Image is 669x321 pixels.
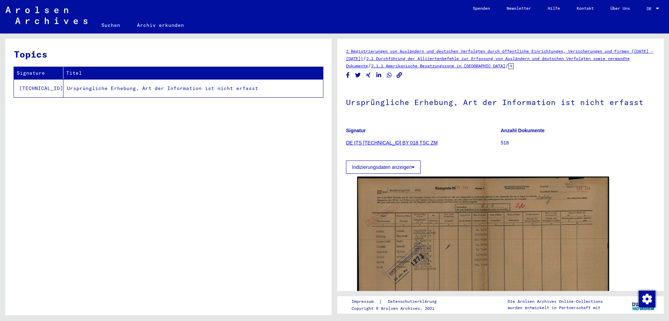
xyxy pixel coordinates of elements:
a: Suchen [93,17,129,33]
a: 2.1 Durchführung der Alliiertenbefehle zur Erfassung von Ausländern und deutschen Verfolgten sowi... [346,56,630,68]
p: Copyright © Arolsen Archives, 2021 [352,305,445,312]
button: Share on Xing [365,71,372,80]
h3: Topics [14,47,323,61]
a: Datenschutzerklärung [382,298,445,305]
p: Die Arolsen Archives Online-Collections [508,298,603,305]
button: Copy link [396,71,403,80]
span: / [505,62,508,69]
a: 2.1.1 Amerikanische Besatzungszone in [GEOGRAPHIC_DATA] [371,63,505,68]
b: Signatur [346,128,366,133]
td: Ursprüngliche Erhebung, Art der Information ist nicht erfasst [63,79,323,97]
td: [TECHNICAL_ID] [14,79,63,97]
th: Titel [63,67,323,79]
b: Anzahl Dokumente [501,128,545,133]
div: | [352,298,445,305]
p: wurden entwickelt in Partnerschaft mit [508,305,603,311]
span: DE [647,6,654,11]
img: yv_logo.png [630,296,656,313]
button: Share on WhatsApp [386,71,393,80]
a: DE ITS [TECHNICAL_ID] BY 018 TSC ZM [346,140,438,145]
h1: Ursprüngliche Erhebung, Art der Information ist nicht erfasst [346,86,655,117]
th: Signature [14,67,63,79]
img: Arolsen_neg.svg [6,7,87,24]
button: Share on Facebook [344,71,352,80]
div: Zustimmung ändern [638,290,655,307]
a: Impressum [352,298,379,305]
a: 2 Registrierungen von Ausländern und deutschen Verfolgten durch öffentliche Einrichtungen, Versic... [346,48,653,61]
span: / [368,62,371,69]
p: 518 [501,139,655,147]
button: Share on Twitter [354,71,362,80]
img: Zustimmung ändern [639,291,655,307]
span: / [363,55,366,61]
a: Archiv erkunden [129,17,192,33]
button: Indizierungsdaten anzeigen [346,160,421,174]
button: Share on LinkedIn [375,71,383,80]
